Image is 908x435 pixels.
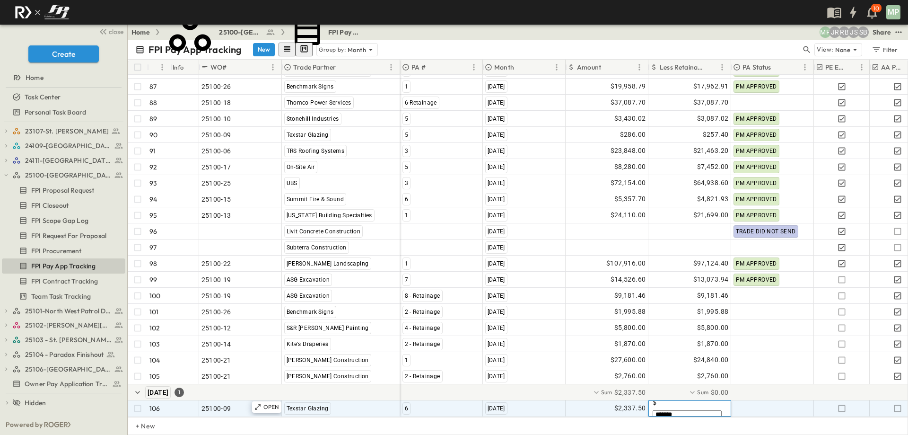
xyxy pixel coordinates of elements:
[263,403,279,411] p: OPEN
[773,62,784,72] button: Sort
[848,62,859,72] button: Sort
[2,332,125,347] div: 25103 - St. [PERSON_NAME] Phase 2test
[201,404,231,413] span: 25100-09
[293,62,336,72] p: Trade Partner
[201,323,231,333] span: 25100-12
[201,98,231,107] span: 25100-18
[611,178,646,188] span: $72,154.00
[31,246,82,256] span: FPI Procurement
[428,62,438,72] button: Sort
[2,153,125,168] div: 24111-[GEOGRAPHIC_DATA]test
[149,355,160,365] p: 104
[697,306,729,317] span: $1,995.88
[165,7,275,58] a: 25100-[GEOGRAPHIC_DATA]
[31,292,91,301] span: Team Task Tracking
[873,5,879,12] p: 10
[736,196,777,203] span: PM APPROVED
[12,154,123,167] a: 24111-[GEOGRAPHIC_DATA]
[319,45,346,54] p: Group by:
[742,62,771,72] p: PA Status
[697,322,729,333] span: $5,800.00
[2,199,123,212] a: FPI Closeout
[488,228,505,235] span: [DATE]
[25,320,112,330] span: 25102-Christ The Redeemer Anglican Church
[287,357,369,364] span: [PERSON_NAME] Construction
[736,212,777,219] span: PM APPROVED
[856,62,867,73] button: Menu
[799,62,811,73] button: Menu
[697,113,729,124] span: $3,087.02
[328,27,360,37] span: FPI Pay App Tracking
[149,259,157,268] p: 98
[173,54,184,80] div: Info
[488,341,505,347] span: [DATE]
[12,333,123,346] a: 25103 - St. [PERSON_NAME] Phase 2
[693,274,729,285] span: $13,073.94
[2,198,125,213] div: FPI Closeouttest
[848,27,859,38] div: Jesse Sullivan (jsullivan@fpibuilders.com)
[2,258,125,274] div: FPI Pay App Trackingtest
[614,338,646,349] span: $1,870.00
[25,170,112,180] span: 25100-Vanguard Prep School
[201,195,231,204] span: 25100-15
[634,62,645,73] button: Menu
[12,139,123,152] a: 24109-St. Teresa of Calcutta Parish Hall
[2,90,123,104] a: Task Center
[201,114,231,124] span: 25100-10
[25,92,61,102] span: Task Center
[653,398,656,407] span: $
[488,148,505,154] span: [DATE]
[611,355,646,365] span: $27,600.00
[693,97,729,108] span: $37,087.70
[131,7,366,58] nav: breadcrumbs
[488,212,505,219] span: [DATE]
[703,129,729,140] span: $257.40
[405,164,408,170] span: 5
[2,244,123,257] a: FPI Procurement
[405,373,440,380] span: 2 - Retainage
[693,178,729,188] span: $64,938.60
[736,228,796,235] span: TRADE DID NOT SEND
[12,363,123,376] a: 25106-St. Andrews Parking Lot
[494,62,514,72] p: Month
[25,350,104,359] span: 25104 - Paradox Finishout
[405,115,408,122] span: 5
[290,15,360,49] a: FPI Pay App Tracking
[488,115,505,122] span: [DATE]
[488,357,505,364] span: [DATE]
[2,275,123,288] a: FPI Contract Tracking
[287,373,369,380] span: [PERSON_NAME] Construction
[296,43,313,56] button: kanban view
[287,164,315,170] span: On-Site Air
[614,322,646,333] span: $5,800.00
[149,146,156,156] p: 91
[706,62,716,72] button: Sort
[2,138,125,153] div: 24109-St. Teresa of Calcutta Parish Halltest
[825,62,847,72] p: PE Expecting
[201,275,231,284] span: 25100-19
[488,83,505,90] span: [DATE]
[287,228,361,235] span: Livit Concrete Construction
[201,211,231,220] span: 25100-13
[287,148,345,154] span: TRS Roofing Systems
[885,4,901,20] button: MP
[697,194,729,204] span: $4,821.93
[149,98,157,107] p: 88
[405,260,408,267] span: 1
[711,388,729,397] span: $0.00
[2,289,125,304] div: Team Task Trackingtest
[614,194,646,204] span: $5,357.70
[287,325,369,331] span: S&R [PERSON_NAME] Painting
[201,291,231,301] span: 25100-19
[405,99,437,106] span: 6-Retainage
[2,243,125,258] div: FPI Procurementtest
[881,62,902,72] p: AA Processed
[26,73,44,82] span: Home
[2,290,123,303] a: Team Task Tracking
[287,83,334,90] span: Benchmark Signs
[603,62,613,72] button: Sort
[12,304,123,318] a: 25101-North West Patrol Division
[2,168,125,183] div: 25100-Vanguard Prep Schooltest
[660,62,704,72] p: Less Retainage Amount
[31,261,96,271] span: FPI Pay App Tracking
